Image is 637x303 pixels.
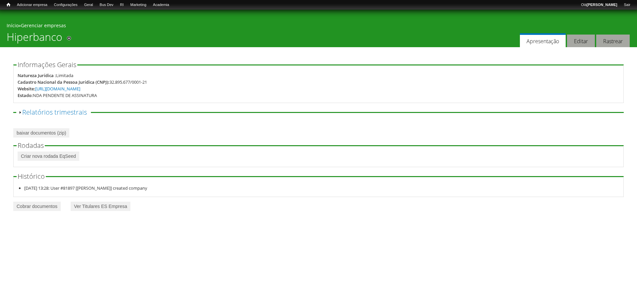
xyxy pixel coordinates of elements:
[567,35,595,48] a: Editar
[578,2,620,8] a: Olá[PERSON_NAME]
[520,33,566,48] a: Apresentação
[13,202,61,211] a: Cobrar documentos
[35,86,80,92] a: [URL][DOMAIN_NAME]
[18,151,79,161] a: Criar nova rodada EqSeed
[96,2,117,8] a: Bus Dev
[109,79,147,85] div: 32.895.677/0001-21
[18,60,76,69] span: Informações Gerais
[127,2,150,8] a: Marketing
[22,108,87,117] a: Relatórios trimestrais
[18,79,109,85] div: Cadastro Nacional da Pessoa Jurídica (CNPJ):
[24,185,620,191] li: [DATE] 13:28: User #81897 [[PERSON_NAME]] created company
[7,31,62,47] h1: Hiperbanco
[596,35,630,48] a: Rastrear
[18,72,56,79] div: Natureza Jurídica :
[3,2,14,8] a: Início
[587,3,617,7] strong: [PERSON_NAME]
[620,2,634,8] a: Sair
[56,72,73,79] div: Limitada
[117,2,127,8] a: RI
[81,2,96,8] a: Geral
[33,92,97,99] div: NDA PENDENTE DE ASSINATURA
[51,2,81,8] a: Configurações
[13,128,69,138] a: baixar documentos (zip)
[7,22,630,31] div: »
[18,85,35,92] div: Website:
[21,22,66,29] a: Gerenciar empresas
[18,172,45,181] span: Histórico
[71,202,130,211] a: Ver Titulares ES Empresa
[18,141,44,150] span: Rodadas
[14,2,51,8] a: Adicionar empresa
[18,92,33,99] div: Estado:
[7,2,10,7] span: Início
[150,2,173,8] a: Academia
[7,22,19,29] a: Início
